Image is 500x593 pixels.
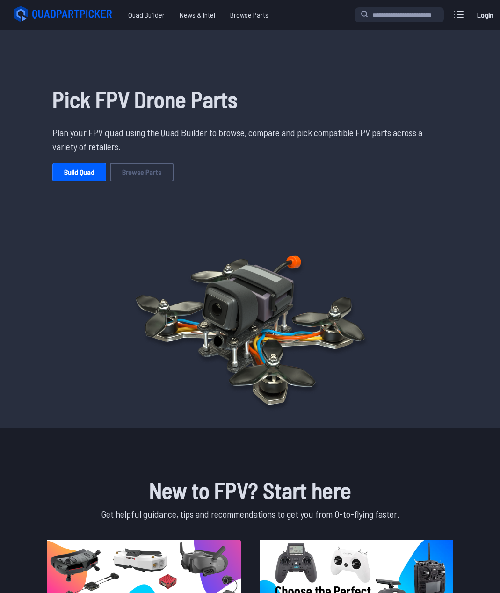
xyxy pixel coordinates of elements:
[52,163,106,181] a: Build Quad
[52,125,448,153] p: Plan your FPV quad using the Quad Builder to browse, compare and pick compatible FPV parts across...
[474,6,496,24] a: Login
[110,163,174,181] a: Browse Parts
[172,6,223,24] a: News & Intel
[52,82,448,116] h1: Pick FPV Drone Parts
[45,473,455,507] h1: New to FPV? Start here
[116,234,385,421] img: Quadcopter
[45,507,455,521] p: Get helpful guidance, tips and recommendations to get you from 0-to-flying faster.
[121,6,172,24] a: Quad Builder
[223,6,276,24] a: Browse Parts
